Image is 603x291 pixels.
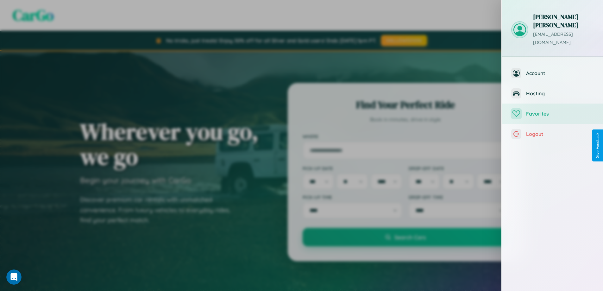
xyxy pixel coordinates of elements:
[526,131,594,137] span: Logout
[502,124,603,144] button: Logout
[502,63,603,83] button: Account
[502,83,603,104] button: Hosting
[526,111,594,117] span: Favorites
[533,30,594,47] p: [EMAIL_ADDRESS][DOMAIN_NAME]
[502,104,603,124] button: Favorites
[526,70,594,76] span: Account
[595,133,600,158] div: Give Feedback
[6,269,22,285] iframe: Intercom live chat
[533,13,594,29] h3: [PERSON_NAME] [PERSON_NAME]
[526,90,594,97] span: Hosting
